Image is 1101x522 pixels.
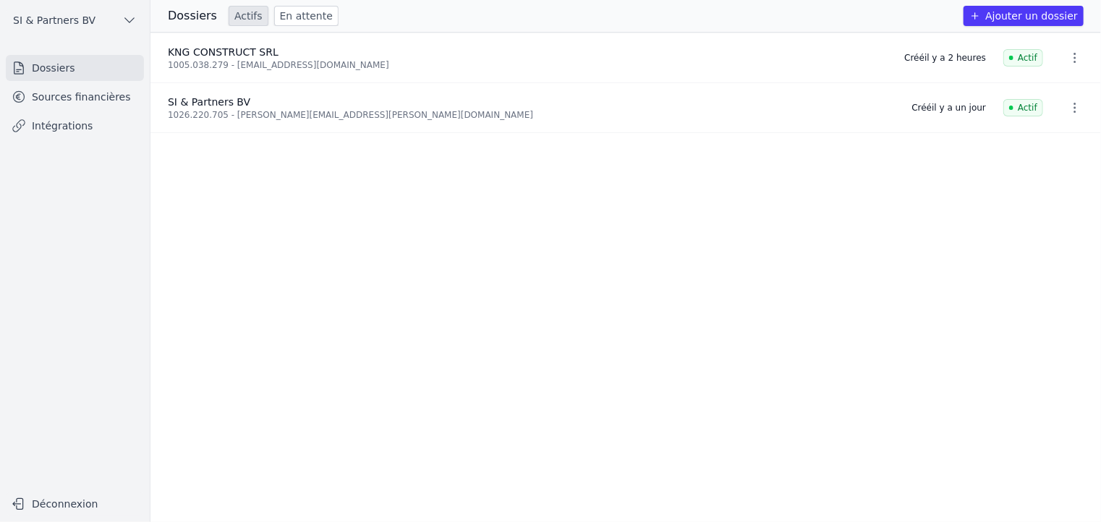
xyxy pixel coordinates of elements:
[6,55,144,81] a: Dossiers
[168,59,887,71] div: 1005.038.279 - [EMAIL_ADDRESS][DOMAIN_NAME]
[168,46,279,58] span: KNG CONSTRUCT SRL
[6,9,144,32] button: SI & Partners BV
[964,6,1084,26] button: Ajouter un dossier
[6,84,144,110] a: Sources financières
[6,492,144,515] button: Déconnexion
[1003,99,1043,116] span: Actif
[274,6,339,26] a: En attente
[1003,49,1043,67] span: Actif
[6,113,144,139] a: Intégrations
[229,6,268,26] a: Actifs
[912,102,987,114] div: Créé il y a un jour
[168,109,895,121] div: 1026.220.705 - [PERSON_NAME][EMAIL_ADDRESS][PERSON_NAME][DOMAIN_NAME]
[13,13,95,27] span: SI & Partners BV
[168,7,217,25] h3: Dossiers
[904,52,986,64] div: Créé il y a 2 heures
[168,96,250,108] span: SI & Partners BV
